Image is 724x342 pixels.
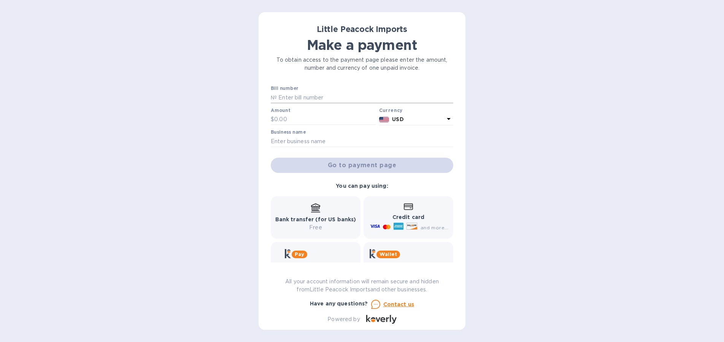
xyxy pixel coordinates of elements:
[274,114,376,125] input: 0.00
[271,136,453,147] input: Enter business name
[275,224,356,232] p: Free
[275,216,356,222] b: Bank transfer (for US banks)
[383,301,414,307] u: Contact us
[271,115,274,123] p: $
[370,262,447,268] b: Instant transfers via Wallet
[379,251,397,257] b: Wallet
[277,92,453,103] input: Enter bill number
[327,315,360,323] p: Powered by
[336,183,388,189] b: You can pay using:
[295,251,304,257] b: Pay
[271,56,453,72] p: To obtain access to the payment page please enter the amount, number and currency of one unpaid i...
[392,214,424,220] b: Credit card
[271,37,453,53] h1: Make a payment
[271,130,306,135] label: Business name
[317,24,407,34] b: Little Peacock Imports
[379,107,403,113] b: Currency
[271,108,290,113] label: Amount
[285,262,347,268] b: Get more time to pay
[271,86,298,91] label: Bill number
[271,278,453,294] p: All your account information will remain secure and hidden from Little Peacock Imports and other ...
[421,225,448,230] span: and more...
[392,116,403,122] b: USD
[310,300,368,307] b: Have any questions?
[379,117,389,122] img: USD
[271,94,277,102] p: №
